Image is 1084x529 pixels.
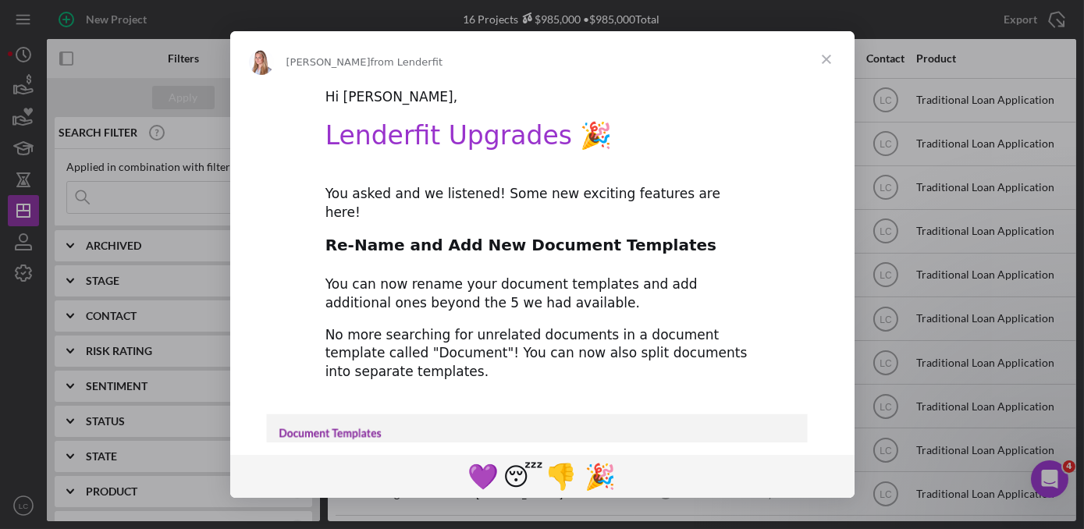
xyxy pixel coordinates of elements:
div: Hi [PERSON_NAME], [325,88,759,107]
span: 👎 [546,462,578,492]
h1: Lenderfit Upgrades 🎉 [325,120,759,162]
img: Profile image for Allison [249,50,274,75]
span: tada reaction [581,457,620,495]
div: No more searching for unrelated documents in a document template called "Document"! You can now a... [325,326,759,382]
span: purple heart reaction [464,457,503,495]
span: [PERSON_NAME] [286,56,371,68]
span: 💜 [468,462,499,492]
h2: Re-Name and Add New Document Templates [325,235,759,264]
span: sleeping reaction [503,457,542,495]
div: You asked and we listened! Some new exciting features are here! [325,185,759,222]
span: 😴 [503,462,543,492]
div: You can now rename your document templates and add additional ones beyond the 5 we had available. [325,275,759,313]
span: Close [798,31,855,87]
span: from Lenderfit [371,56,443,68]
span: 🎉 [585,462,617,492]
span: 1 reaction [542,457,581,495]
